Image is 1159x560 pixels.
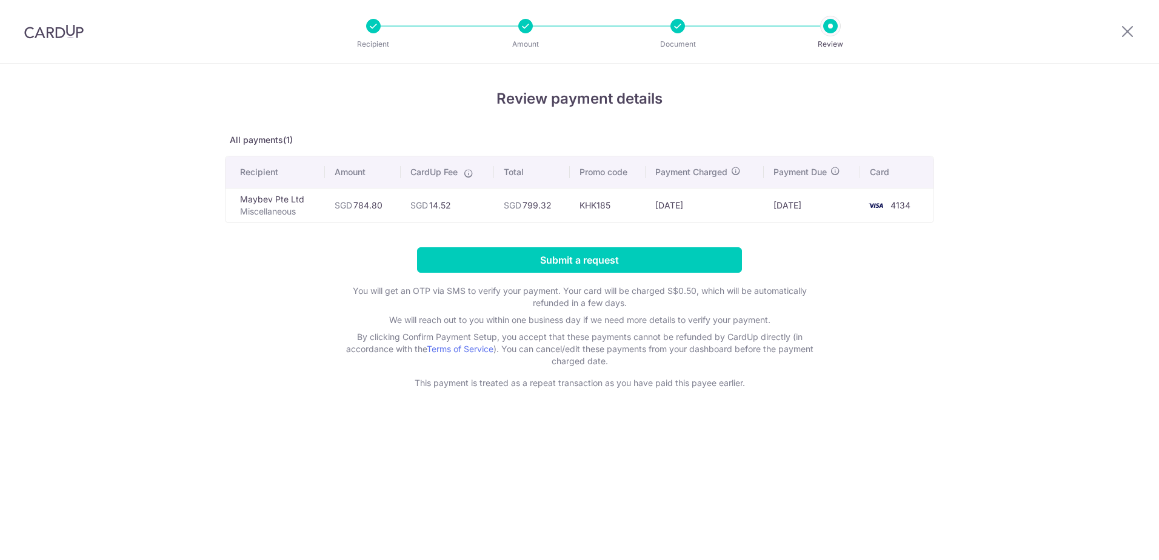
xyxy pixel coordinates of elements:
td: 14.52 [401,188,493,222]
p: Document [633,38,723,50]
td: 799.32 [494,188,570,222]
a: Terms of Service [427,344,493,354]
span: SGD [504,200,521,210]
td: 784.80 [325,188,401,222]
img: <span class="translation_missing" title="translation missing: en.account_steps.new_confirm_form.b... [864,198,888,213]
th: Total [494,156,570,188]
p: You will get an OTP via SMS to verify your payment. Your card will be charged S$0.50, which will ... [337,285,822,309]
th: Amount [325,156,401,188]
td: KHK185 [570,188,646,222]
span: Payment Charged [655,166,727,178]
p: We will reach out to you within one business day if we need more details to verify your payment. [337,314,822,326]
input: Submit a request [417,247,742,273]
p: This payment is treated as a repeat transaction as you have paid this payee earlier. [337,377,822,389]
span: SGD [335,200,352,210]
p: By clicking Confirm Payment Setup, you accept that these payments cannot be refunded by CardUp di... [337,331,822,367]
img: CardUp [24,24,84,39]
span: Payment Due [773,166,827,178]
p: Miscellaneous [240,205,315,218]
td: Maybev Pte Ltd [225,188,325,222]
td: [DATE] [646,188,764,222]
h4: Review payment details [225,88,934,110]
p: Review [786,38,875,50]
p: Recipient [329,38,418,50]
span: 4134 [890,200,910,210]
td: [DATE] [764,188,861,222]
span: CardUp Fee [410,166,458,178]
th: Recipient [225,156,325,188]
th: Promo code [570,156,646,188]
p: All payments(1) [225,134,934,146]
span: SGD [410,200,428,210]
p: Amount [481,38,570,50]
th: Card [860,156,934,188]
